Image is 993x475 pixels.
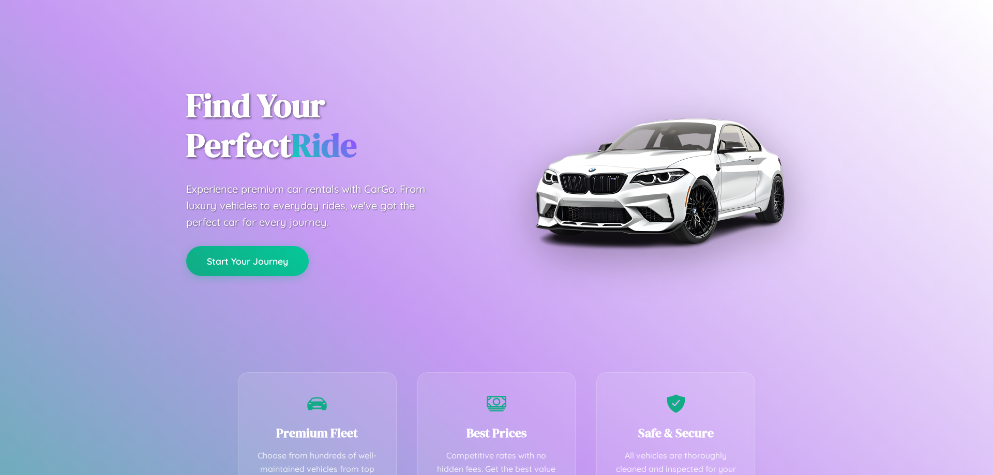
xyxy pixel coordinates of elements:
[254,424,381,441] h3: Premium Fleet
[186,246,309,276] button: Start Your Journey
[530,52,789,310] img: Premium BMW car rental vehicle
[612,424,739,441] h3: Safe & Secure
[433,424,560,441] h3: Best Prices
[291,122,357,167] span: Ride
[186,86,481,165] h1: Find Your Perfect
[186,181,445,231] p: Experience premium car rentals with CarGo. From luxury vehicles to everyday rides, we've got the ...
